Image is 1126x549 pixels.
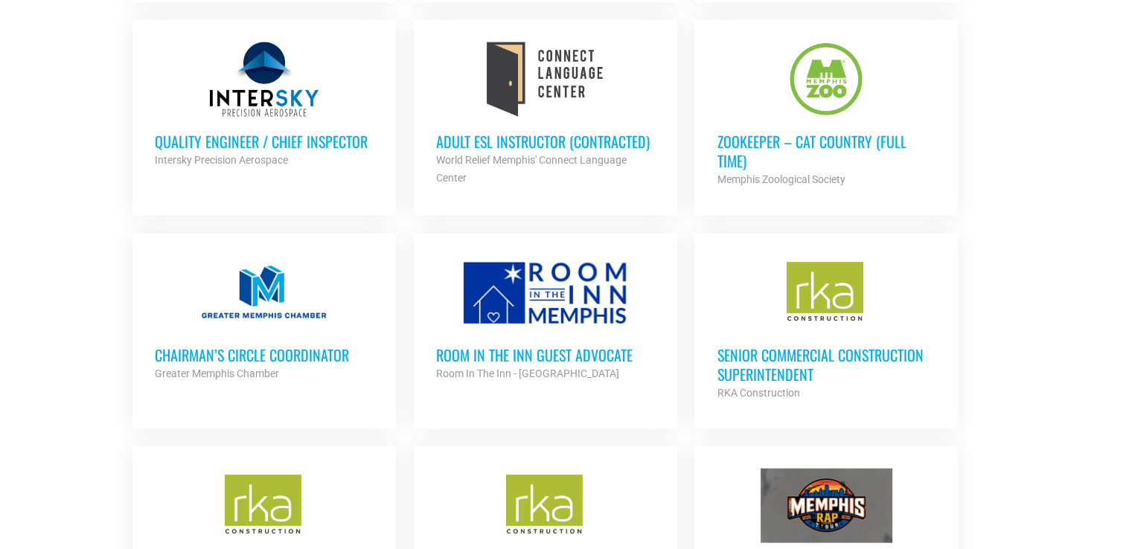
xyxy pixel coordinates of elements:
[155,132,374,151] h3: Quality Engineer / Chief Inspector
[132,234,396,405] a: Chairman’s Circle Coordinator Greater Memphis Chamber
[132,20,396,191] a: Quality Engineer / Chief Inspector Intersky Precision Aerospace
[436,367,619,379] strong: Room In The Inn - [GEOGRAPHIC_DATA]
[694,234,958,424] a: Senior Commercial Construction Superintendent RKA Construction
[717,345,935,384] h3: Senior Commercial Construction Superintendent
[436,154,627,184] strong: World Relief Memphis' Connect Language Center
[436,345,655,365] h3: Room in the Inn Guest Advocate
[155,345,374,365] h3: Chairman’s Circle Coordinator
[414,20,677,209] a: Adult ESL Instructor (Contracted) World Relief Memphis' Connect Language Center
[694,20,958,211] a: Zookeeper – Cat Country (Full Time) Memphis Zoological Society
[717,173,845,185] strong: Memphis Zoological Society
[414,234,677,405] a: Room in the Inn Guest Advocate Room In The Inn - [GEOGRAPHIC_DATA]
[155,154,288,166] strong: Intersky Precision Aerospace
[717,132,935,170] h3: Zookeeper – Cat Country (Full Time)
[717,387,799,399] strong: RKA Construction
[436,132,655,151] h3: Adult ESL Instructor (Contracted)
[155,367,279,379] strong: Greater Memphis Chamber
